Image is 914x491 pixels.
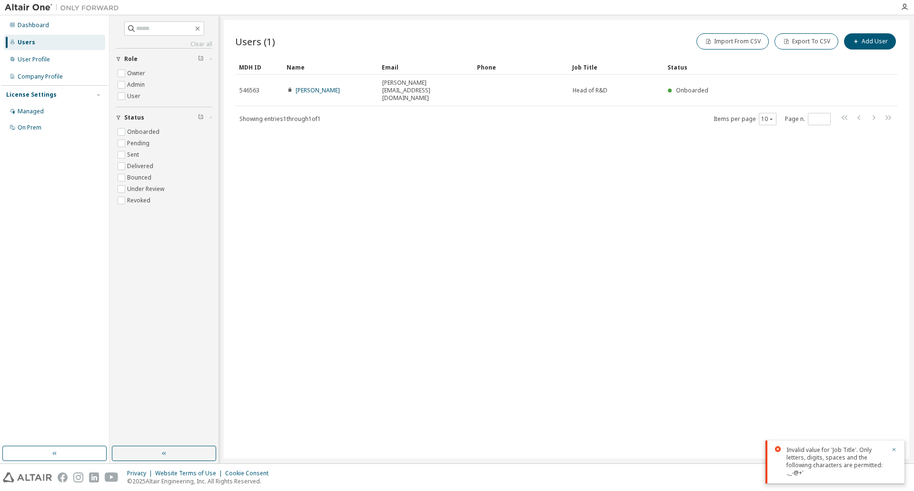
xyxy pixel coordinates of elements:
div: On Prem [18,124,41,131]
div: License Settings [6,91,57,99]
div: Invalid value for 'Job Title'. Only letters, digits, spaces and the following characters are perm... [786,446,885,477]
p: © 2025 Altair Engineering, Inc. All Rights Reserved. [127,477,274,485]
span: Role [124,55,138,63]
button: Role [116,49,212,70]
div: User Profile [18,56,50,63]
button: Export To CSV [775,33,838,50]
div: Cookie Consent [225,470,274,477]
label: Admin [127,79,147,90]
label: Sent [127,149,141,160]
img: youtube.svg [105,472,119,482]
button: Status [116,107,212,128]
label: Under Review [127,183,166,195]
button: 10 [761,115,774,123]
span: Head of R&D [573,87,607,94]
img: facebook.svg [58,472,68,482]
div: Email [382,60,469,75]
img: linkedin.svg [89,472,99,482]
label: Onboarded [127,126,161,138]
span: Onboarded [676,86,708,94]
div: Privacy [127,470,155,477]
span: Showing entries 1 through 1 of 1 [239,115,321,123]
span: [PERSON_NAME][EMAIL_ADDRESS][DOMAIN_NAME] [382,79,469,102]
img: instagram.svg [73,472,83,482]
img: Altair One [5,3,124,12]
div: Status [667,60,848,75]
div: Company Profile [18,73,63,80]
label: User [127,90,142,102]
span: Status [124,114,144,121]
label: Owner [127,68,147,79]
button: Add User [844,33,896,50]
img: altair_logo.svg [3,472,52,482]
div: Users [18,39,35,46]
div: Phone [477,60,565,75]
label: Delivered [127,160,155,172]
label: Bounced [127,172,153,183]
div: Dashboard [18,21,49,29]
a: [PERSON_NAME] [296,86,340,94]
div: Managed [18,108,44,115]
span: Items per page [714,113,776,125]
div: Website Terms of Use [155,470,225,477]
span: Page n. [785,113,831,125]
div: MDH ID [239,60,279,75]
span: Clear filter [198,55,204,63]
span: Users (1) [235,35,275,48]
button: Import From CSV [696,33,769,50]
span: 546563 [239,87,259,94]
label: Pending [127,138,151,149]
span: Clear filter [198,114,204,121]
label: Revoked [127,195,152,206]
a: Clear all [116,40,212,48]
div: Job Title [572,60,660,75]
div: Name [287,60,374,75]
